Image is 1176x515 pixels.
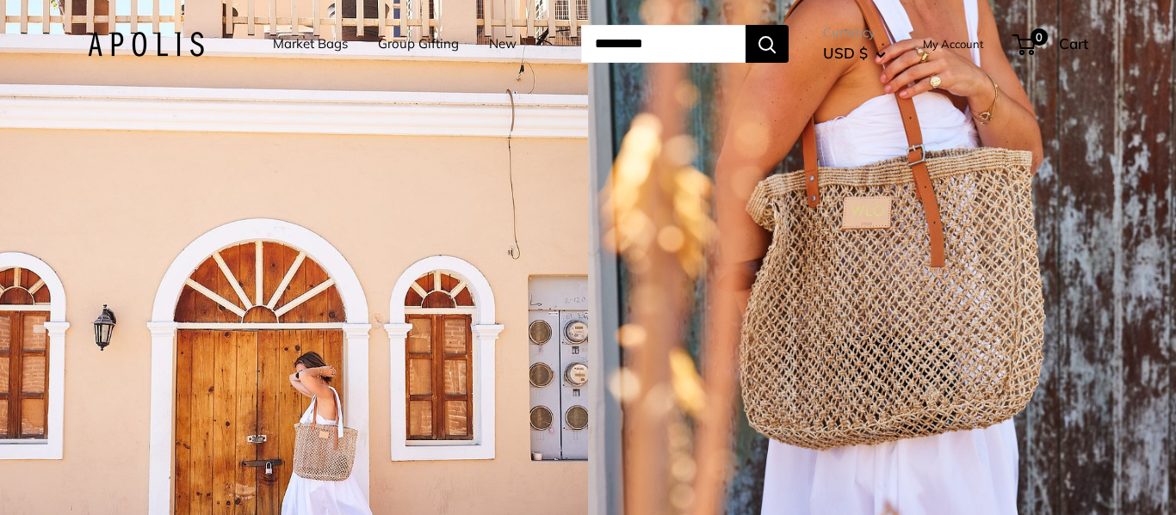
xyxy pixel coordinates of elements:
span: USD $ [823,44,868,62]
a: Market Bags [273,32,348,56]
span: Cart [1059,34,1088,52]
button: Search [746,25,789,63]
a: 0 Cart [1014,30,1088,58]
input: Search... [581,25,746,63]
span: Currency [823,21,886,45]
a: Group Gifting [378,32,459,56]
a: My Account [923,34,984,54]
button: USD $ [823,40,886,67]
span: 0 [1031,28,1048,46]
img: Apolis [88,32,204,57]
a: New [489,32,517,56]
